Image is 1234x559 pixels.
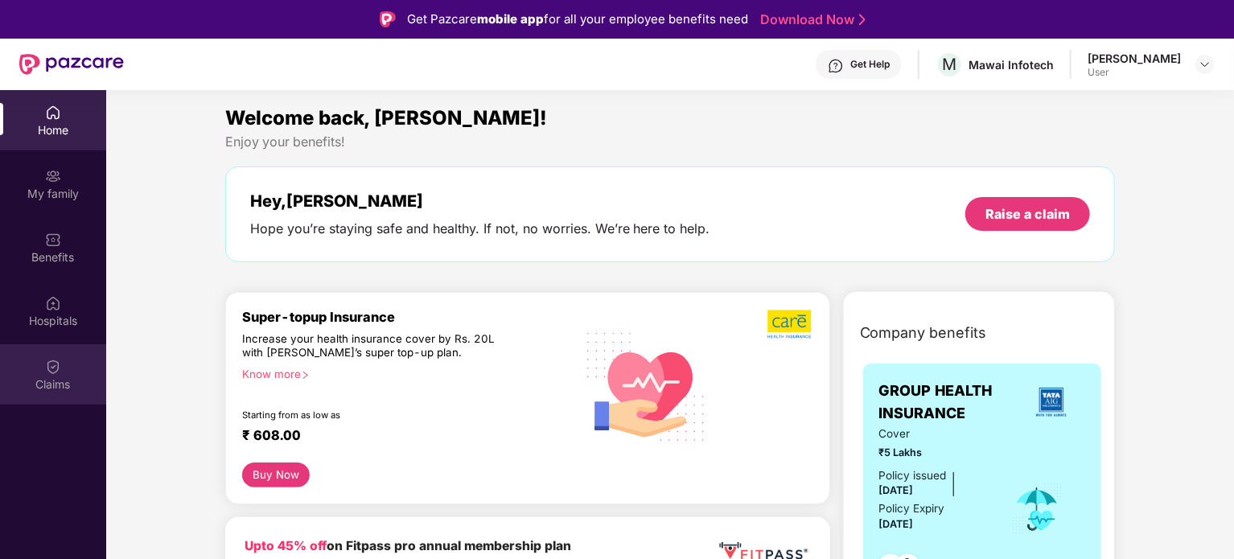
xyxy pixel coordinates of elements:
[380,11,396,27] img: Logo
[250,191,710,211] div: Hey, [PERSON_NAME]
[225,106,547,129] span: Welcome back, [PERSON_NAME]!
[250,220,710,237] div: Hope you’re staying safe and healthy. If not, no worries. We’re here to help.
[245,538,327,553] b: Upto 45% off
[1030,380,1073,424] img: insurerLogo
[879,484,914,496] span: [DATE]
[45,359,61,375] img: svg+xml;base64,PHN2ZyBpZD0iQ2xhaW0iIHhtbG5zPSJodHRwOi8vd3d3LnczLm9yZy8yMDAwL3N2ZyIgd2lkdGg9IjIwIi...
[225,134,1116,150] div: Enjoy your benefits!
[879,445,989,461] span: ₹5 Lakhs
[767,309,813,339] img: b5dec4f62d2307b9de63beb79f102df3.png
[1011,483,1063,536] img: icon
[45,295,61,311] img: svg+xml;base64,PHN2ZyBpZD0iSG9zcGl0YWxzIiB4bWxucz0iaHR0cDovL3d3dy53My5vcmcvMjAwMC9zdmciIHdpZHRoPS...
[828,58,844,74] img: svg+xml;base64,PHN2ZyBpZD0iSGVscC0zMngzMiIgeG1sbnM9Imh0dHA6Ly93d3cudzMub3JnLzIwMDAvc3ZnIiB3aWR0aD...
[860,322,987,344] span: Company benefits
[242,332,506,361] div: Increase your health insurance cover by Rs. 20L with [PERSON_NAME]’s super top-up plan.
[19,54,124,75] img: New Pazcare Logo
[879,467,947,484] div: Policy issued
[879,380,1018,425] span: GROUP HEALTH INSURANCE
[245,538,571,553] b: on Fitpass pro annual membership plan
[879,518,914,530] span: [DATE]
[1199,58,1211,71] img: svg+xml;base64,PHN2ZyBpZD0iRHJvcGRvd24tMzJ4MzIiIHhtbG5zPSJodHRwOi8vd3d3LnczLm9yZy8yMDAwL3N2ZyIgd2...
[45,168,61,184] img: svg+xml;base64,PHN2ZyB3aWR0aD0iMjAiIGhlaWdodD0iMjAiIHZpZXdCb3g9IjAgMCAyMCAyMCIgZmlsbD0ibm9uZSIgeG...
[1088,51,1181,66] div: [PERSON_NAME]
[407,10,748,29] div: Get Pazcare for all your employee benefits need
[859,11,866,28] img: Stroke
[943,55,957,74] span: M
[985,205,1070,223] div: Raise a claim
[242,368,566,379] div: Know more
[879,425,989,442] span: Cover
[242,462,311,487] button: Buy Now
[879,500,945,517] div: Policy Expiry
[575,313,718,458] img: svg+xml;base64,PHN2ZyB4bWxucz0iaHR0cDovL3d3dy53My5vcmcvMjAwMC9zdmciIHhtbG5zOnhsaW5rPSJodHRwOi8vd3...
[760,11,861,28] a: Download Now
[242,309,575,325] div: Super-topup Insurance
[45,232,61,248] img: svg+xml;base64,PHN2ZyBpZD0iQmVuZWZpdHMiIHhtbG5zPSJodHRwOi8vd3d3LnczLm9yZy8yMDAwL3N2ZyIgd2lkdGg9Ij...
[969,57,1054,72] div: Mawai Infotech
[477,11,544,27] strong: mobile app
[1088,66,1181,79] div: User
[301,371,310,380] span: right
[45,105,61,121] img: svg+xml;base64,PHN2ZyBpZD0iSG9tZSIgeG1sbnM9Imh0dHA6Ly93d3cudzMub3JnLzIwMDAvc3ZnIiB3aWR0aD0iMjAiIG...
[242,409,507,421] div: Starting from as low as
[242,427,559,446] div: ₹ 608.00
[850,58,890,71] div: Get Help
